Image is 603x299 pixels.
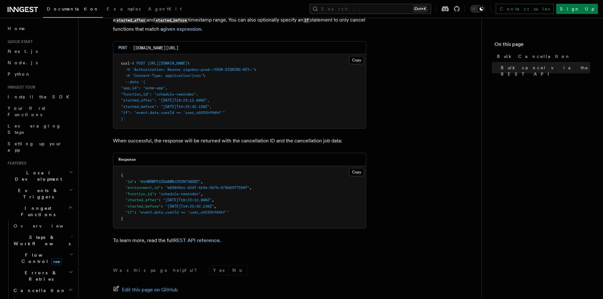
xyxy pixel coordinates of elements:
[118,157,136,162] h3: Response
[116,18,147,23] code: started_after
[556,4,598,14] a: Sign Up
[155,18,188,23] code: started_before
[118,45,127,50] span: POST
[214,204,216,209] span: ,
[161,185,163,190] span: :
[161,204,163,209] span: :
[125,67,130,72] span: -H
[121,92,198,97] span: "function_id": "schedule-reminder",
[5,205,68,218] span: Inngest Functions
[134,179,136,184] span: :
[11,285,74,296] button: Cancellation
[139,210,229,215] span: "event.data.userId == 'user_o9235hf84hf'"
[113,6,366,34] p: With the endpoint, you can cancel functions by specifying the , , and a and timestamp range. You ...
[47,6,99,11] span: Documentation
[141,80,145,84] span: '{
[8,141,62,153] span: Setting up your app
[113,236,366,245] p: To learn more, read the full .
[121,110,185,115] span: "if": "event.data.userId == '
[8,25,25,32] span: Home
[185,110,221,115] span: user_o9235hf84hf
[303,18,310,23] code: if
[121,104,212,109] span: "started_before": "[DATE]T14:22:42.130Z",
[494,51,590,62] a: Bulk Cancellation
[5,39,33,44] span: Quick start
[8,60,38,65] span: Node.js
[163,26,201,32] a: given expression
[136,61,145,65] span: POST
[159,198,161,202] span: :
[5,57,74,68] a: Node.js
[5,103,74,120] a: Your first Functions
[11,249,74,267] button: Flow Controlnew
[496,4,554,14] a: Contact sales
[470,5,485,13] button: Toggle dark mode
[113,136,366,145] p: When successful, the response will be returned with the cancellation ID and the cancellation job ...
[125,185,161,190] span: "environment_id"
[154,192,156,196] span: :
[5,68,74,80] a: Python
[11,232,74,249] button: Steps & Workflows
[5,120,74,138] a: Leveraging Steps
[43,2,103,18] a: Documentation
[121,173,123,178] span: {
[229,265,248,275] button: No
[144,2,185,17] a: AgentKit
[130,61,134,65] span: -X
[310,4,431,14] button: Search...Ctrl+K
[133,45,179,51] span: [DOMAIN_NAME][URL]
[11,287,66,294] span: Cancellation
[125,192,154,196] span: "function_id"
[5,167,74,185] button: Local Development
[212,198,214,202] span: ,
[134,210,136,215] span: :
[125,204,161,209] span: "started_before"
[122,285,178,294] span: Edit this page on GitHub
[121,117,125,121] span: }'
[5,187,69,200] span: Events & Triggers
[174,237,220,243] a: REST API reference
[11,234,71,247] span: Steps & Workflows
[132,67,254,72] span: 'Authorization: Bearer signkey-prod-<YOUR-SIGNING-KEY>'
[249,185,252,190] span: ,
[5,185,74,202] button: Events & Triggers
[165,204,214,209] span: "[DATE]T14:22:42.130Z"
[5,138,74,156] a: Setting up your app
[113,267,201,273] p: Was this page helpful?
[125,198,159,202] span: "started_after"
[203,73,205,78] span: \
[221,110,225,115] span: '"
[5,23,74,34] a: Home
[11,267,74,285] button: Errors & Retries
[497,53,570,59] span: Bulk Cancellation
[159,192,201,196] span: "schedule-reminder"
[121,98,210,103] span: "started_after": "[DATE]T18:23:12.000Z",
[8,49,38,54] span: Next.js
[51,258,62,265] span: new
[5,161,26,166] span: Features
[201,192,203,196] span: ,
[107,6,141,11] span: Examples
[209,265,228,275] button: Yes
[125,80,139,84] span: --data
[139,179,201,184] span: "01HMRMPE5ZQ4AMNJ3S2N79QGRZ"
[498,62,590,80] a: Bulk cancel via the REST API
[125,73,130,78] span: -H
[5,170,69,182] span: Local Development
[349,168,364,176] button: Copy
[121,86,167,90] span: "app_id": "acme-app",
[163,198,212,202] span: "[DATE]T18:23:12.000Z"
[501,65,590,77] span: Bulk cancel via the REST API
[5,202,74,220] button: Inngest Functions
[5,85,35,90] span: Inngest tour
[148,6,182,11] span: AgentKit
[132,73,203,78] span: 'Content-Type: application/json'
[11,270,69,282] span: Errors & Retries
[8,94,73,99] span: Install the SDK
[8,123,61,135] span: Leveraging Steps
[494,40,590,51] h4: On this page
[11,252,70,265] span: Flow Control
[121,61,130,65] span: curl
[11,220,74,232] a: Overview
[349,56,364,64] button: Copy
